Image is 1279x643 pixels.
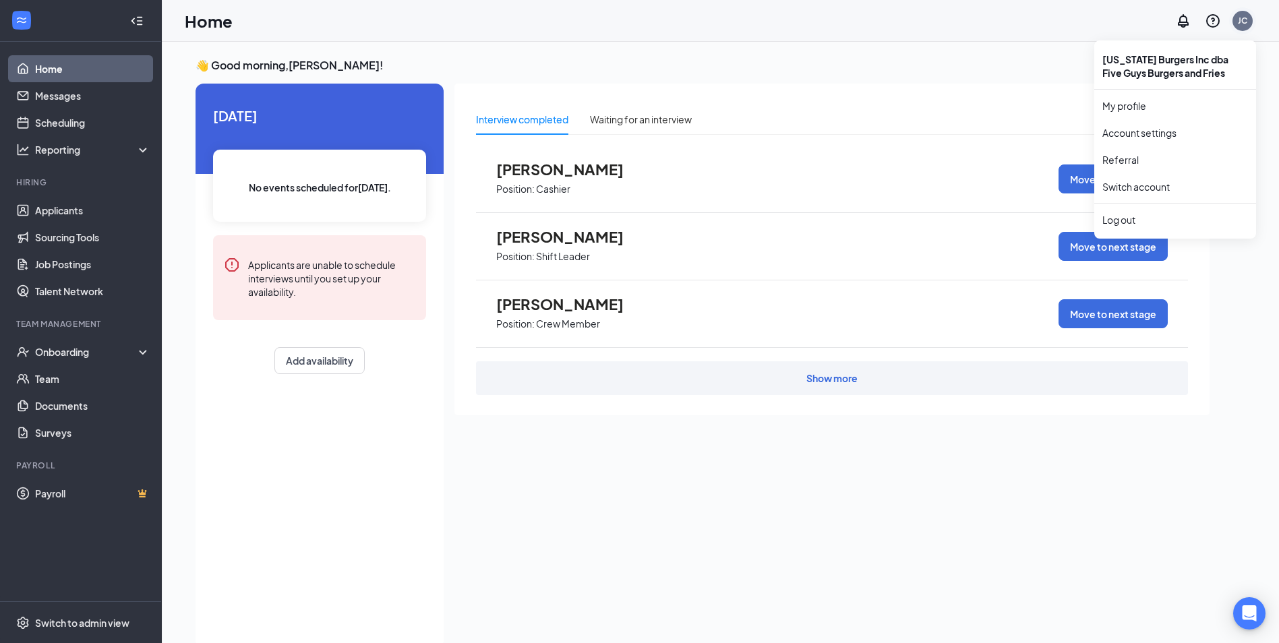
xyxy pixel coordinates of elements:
[1094,46,1256,86] div: [US_STATE] Burgers Inc dba Five Guys Burgers and Fries
[35,82,150,109] a: Messages
[496,160,645,178] span: [PERSON_NAME]
[496,317,535,330] p: Position:
[16,143,30,156] svg: Analysis
[185,9,233,32] h1: Home
[536,317,600,330] p: Crew Member
[35,365,150,392] a: Team
[1059,232,1168,261] button: Move to next stage
[1238,15,1247,26] div: JC
[536,250,590,263] p: Shift Leader
[496,183,535,195] p: Position:
[130,14,144,28] svg: Collapse
[1175,13,1191,29] svg: Notifications
[1233,597,1266,630] div: Open Intercom Messenger
[16,345,30,359] svg: UserCheck
[1102,181,1170,193] a: Switch account
[16,460,148,471] div: Payroll
[213,105,426,126] span: [DATE]
[15,13,28,27] svg: WorkstreamLogo
[35,143,151,156] div: Reporting
[496,250,535,263] p: Position:
[496,295,645,313] span: [PERSON_NAME]
[476,112,568,127] div: Interview completed
[1059,164,1168,193] button: Move to next stage
[1102,213,1248,226] div: Log out
[1059,299,1168,328] button: Move to next stage
[35,251,150,278] a: Job Postings
[35,55,150,82] a: Home
[1102,153,1248,166] a: Referral
[35,616,129,630] div: Switch to admin view
[35,392,150,419] a: Documents
[274,347,365,374] button: Add availability
[35,224,150,251] a: Sourcing Tools
[16,177,148,188] div: Hiring
[1205,13,1221,29] svg: QuestionInfo
[35,480,150,507] a: PayrollCrown
[1102,126,1248,140] a: Account settings
[1102,99,1248,113] a: My profile
[536,183,570,195] p: Cashier
[35,419,150,446] a: Surveys
[16,616,30,630] svg: Settings
[16,318,148,330] div: Team Management
[248,257,415,299] div: Applicants are unable to schedule interviews until you set up your availability.
[35,278,150,305] a: Talent Network
[590,112,692,127] div: Waiting for an interview
[35,197,150,224] a: Applicants
[224,257,240,273] svg: Error
[196,58,1210,73] h3: 👋 Good morning, [PERSON_NAME] !
[806,371,858,385] div: Show more
[249,180,391,195] span: No events scheduled for [DATE] .
[35,109,150,136] a: Scheduling
[35,345,139,359] div: Onboarding
[496,228,645,245] span: [PERSON_NAME]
